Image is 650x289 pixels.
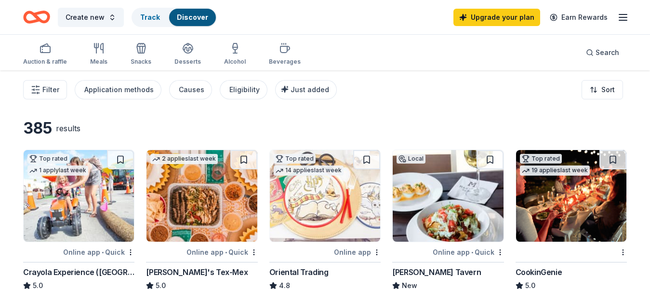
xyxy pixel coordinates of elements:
div: Auction & raffle [23,58,67,66]
a: Upgrade your plan [453,9,540,26]
a: Discover [177,13,208,21]
div: Online app Quick [433,246,504,258]
div: Eligibility [229,84,260,96]
div: Desserts [174,58,201,66]
div: Top rated [274,154,316,164]
button: Filter [23,80,67,99]
button: TrackDiscover [132,8,217,27]
div: 1 apply last week [27,165,88,176]
img: Image for CookinGenie [516,150,626,242]
img: Image for Chuy's Tex-Mex [146,150,257,242]
div: Local [397,154,425,164]
div: 14 applies last week [274,165,344,176]
a: Home [23,6,50,28]
div: Top rated [27,154,69,164]
div: 2 applies last week [150,154,218,164]
div: [PERSON_NAME]'s Tex-Mex [146,266,248,278]
div: Application methods [84,84,154,96]
img: Image for Crayola Experience (Orlando) [24,150,134,242]
span: Just added [291,85,329,94]
div: Snacks [131,58,151,66]
a: Track [140,13,159,21]
button: Create new [58,8,124,27]
a: Earn Rewards [544,9,613,26]
div: Alcohol [224,58,246,66]
button: Snacks [131,39,151,70]
div: Online app [334,246,381,258]
span: Filter [42,84,59,96]
div: Crayola Experience ([GEOGRAPHIC_DATA]) [23,266,134,278]
button: Search [578,43,627,62]
img: Image for Oriental Trading [270,150,380,242]
button: Beverages [269,39,301,70]
button: Auction & raffle [23,39,67,70]
button: Eligibility [220,80,267,99]
div: Causes [179,84,204,96]
div: Top rated [520,154,562,164]
div: 19 applies last week [520,165,590,176]
div: CookinGenie [516,266,562,278]
div: Online app Quick [63,246,134,258]
span: • [102,248,104,256]
div: Online app Quick [186,246,258,258]
button: Alcohol [224,39,246,70]
span: Sort [601,84,615,96]
span: • [471,248,473,256]
button: Just added [275,80,337,99]
img: Image for Marlow's Tavern [393,150,503,242]
div: Meals [90,58,107,66]
button: Desserts [174,39,201,70]
div: [PERSON_NAME] Tavern [392,266,481,278]
span: Create new [66,12,105,23]
span: • [225,248,227,256]
button: Causes [169,80,212,99]
div: Beverages [269,58,301,66]
div: Oriental Trading [269,266,329,278]
button: Sort [582,80,623,99]
span: Search [596,47,619,58]
div: 385 [23,119,52,138]
button: Application methods [75,80,161,99]
button: Meals [90,39,107,70]
div: results [56,123,80,134]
